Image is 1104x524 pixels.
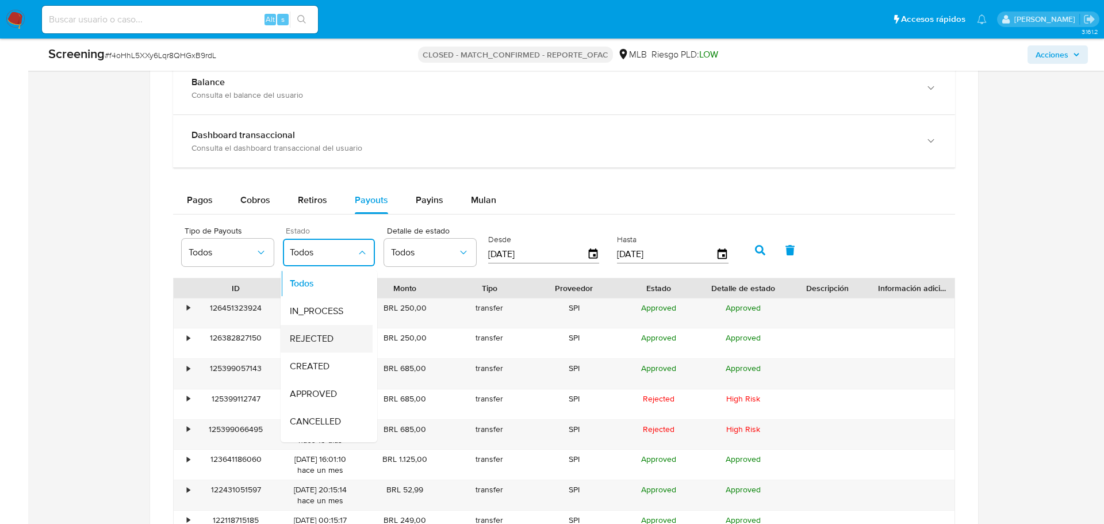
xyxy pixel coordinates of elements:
b: Screening [48,44,105,63]
p: CLOSED - MATCH_CONFIRMED - REPORTE_OFAC [418,47,613,63]
span: Acciones [1036,45,1068,64]
span: s [281,14,285,25]
span: LOW [699,48,718,61]
button: search-icon [290,12,313,28]
span: Accesos rápidos [901,13,965,25]
span: 3.161.2 [1082,27,1098,36]
p: nicolas.tyrkiel@mercadolibre.com [1014,14,1079,25]
span: # f4oHhL5XXy6Lqr8QHGxB9rdL [105,49,216,61]
a: Notificaciones [977,14,987,24]
span: Riesgo PLD: [651,48,718,61]
a: Salir [1083,13,1095,25]
div: MLB [618,48,647,61]
button: Acciones [1028,45,1088,64]
span: Alt [266,14,275,25]
input: Buscar usuario o caso... [42,12,318,27]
